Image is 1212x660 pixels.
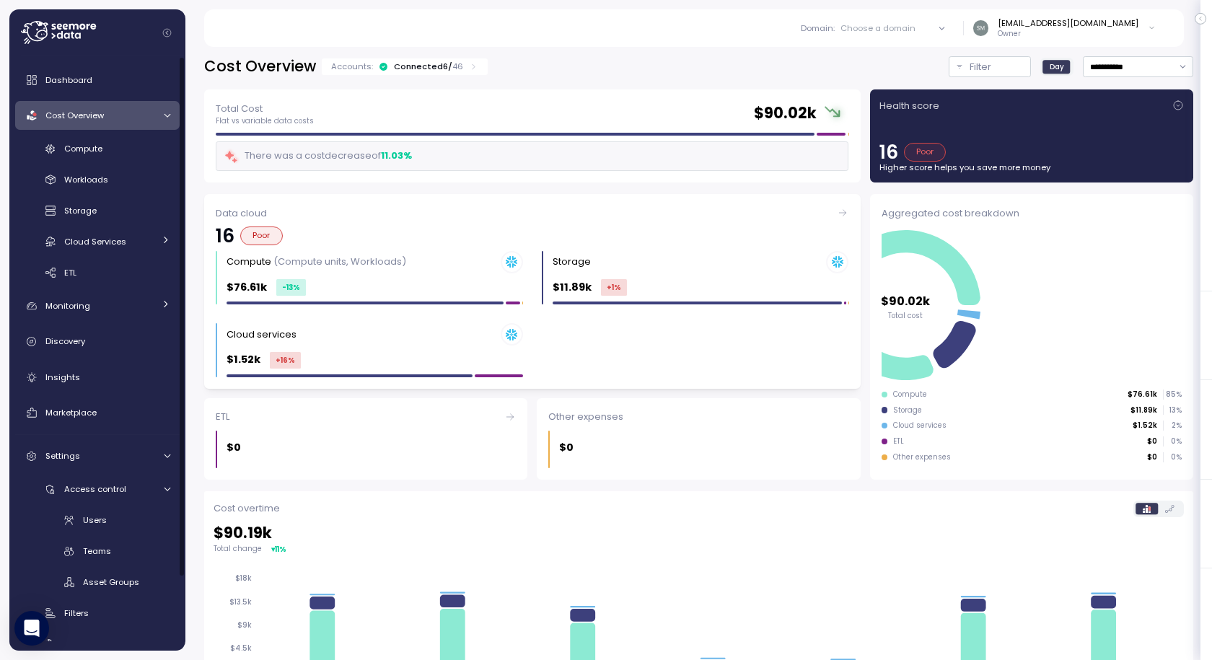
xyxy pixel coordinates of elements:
div: Poor [904,143,947,162]
a: Dashboard [15,66,180,94]
p: (Compute units, Workloads) [273,255,406,268]
tspan: Total cost [888,310,923,320]
a: Settings [15,442,180,471]
p: Accounts: [331,61,373,72]
a: ETL [15,260,180,284]
span: Channel [64,638,101,650]
div: Storage [553,255,591,269]
a: Marketplace [15,398,180,427]
a: Monitoring [15,291,180,320]
a: Asset Groups [15,571,180,594]
div: +1 % [601,279,627,296]
a: Compute [15,137,180,161]
span: Access control [64,483,126,495]
span: Workloads [64,174,108,185]
p: 0 % [1164,452,1181,462]
span: Users [83,514,107,526]
a: Users [15,509,180,532]
a: Cost Overview [15,101,180,130]
span: Compute [64,143,102,154]
div: ETL [216,410,516,424]
p: Health score [879,99,939,113]
p: $0 [559,439,574,456]
div: ETL [893,436,904,446]
div: Cloud services [227,327,297,342]
tspan: $90.02k [881,292,931,309]
div: Accounts:Connected6/46 [322,58,488,75]
span: Discovery [45,335,85,347]
p: $76.61k [227,279,267,296]
tspan: $18k [235,573,252,583]
p: 85 % [1164,390,1181,400]
tspan: $9k [237,620,252,630]
a: Discovery [15,327,180,356]
a: Channel [15,632,180,656]
span: Monitoring [45,300,90,312]
span: Insights [45,371,80,383]
a: Cloud Services [15,229,180,253]
div: Connected 6 / [394,61,463,72]
a: Data cloud16PoorCompute (Compute units, Workloads)$76.61k-13%Storage $11.89k+1%Cloud services $1.... [204,194,861,389]
div: Cloud services [893,421,947,431]
p: Total change [214,544,262,554]
p: 0 % [1164,436,1181,446]
div: Other expenses [548,410,848,424]
span: Settings [45,450,80,462]
p: $11.89k [553,279,592,296]
p: Cost overtime [214,501,280,516]
div: 11.03 % [381,149,412,163]
span: Teams [83,545,111,557]
p: $11.89k [1130,405,1157,415]
a: Access control [15,478,180,501]
div: Data cloud [216,206,848,221]
button: Collapse navigation [158,27,176,38]
p: $76.61k [1128,390,1157,400]
p: Higher score helps you save more money [879,162,1184,173]
span: Storage [64,205,97,216]
p: Flat vs variable data costs [216,116,314,126]
div: Compute [893,390,927,400]
a: Workloads [15,168,180,192]
h2: $ 90.19k [214,523,1184,544]
div: +16 % [270,352,301,369]
div: Poor [240,226,283,245]
p: 16 [879,143,898,162]
div: Aggregated cost breakdown [882,206,1182,221]
p: 46 [452,61,463,72]
img: 8b38840e6dc05d7795a5b5428363ffcd [973,20,988,35]
button: Filter [949,56,1031,77]
a: Teams [15,540,180,563]
span: ETL [64,267,76,278]
p: Filter [970,60,991,74]
div: Choose a domain [840,22,915,34]
p: 16 [216,226,234,245]
p: Domain : [801,22,835,34]
span: Day [1050,61,1064,72]
a: Storage [15,199,180,223]
p: 13 % [1164,405,1181,415]
p: $0 [227,439,241,456]
tspan: $4.5k [230,643,252,653]
p: $1.52k [227,351,260,368]
span: Cost Overview [45,110,104,121]
tspan: $13.5k [229,597,252,607]
span: Marketplace [45,407,97,418]
div: ▾ [271,544,286,555]
div: Other expenses [893,452,951,462]
a: Insights [15,363,180,392]
p: Owner [998,29,1138,39]
div: There was a cost decrease of [224,148,412,164]
div: -13 % [276,279,306,296]
p: Total Cost [216,102,314,116]
h2: Cost Overview [204,56,316,77]
div: Compute [227,255,406,269]
div: Open Intercom Messenger [14,611,49,646]
span: Filters [64,607,89,619]
h2: $ 90.02k [754,103,817,124]
p: 2 % [1164,421,1181,431]
span: Cloud Services [64,236,126,247]
a: ETL$0 [204,398,527,480]
div: 11 % [275,544,286,555]
p: $0 [1147,452,1157,462]
div: Storage [893,405,922,415]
